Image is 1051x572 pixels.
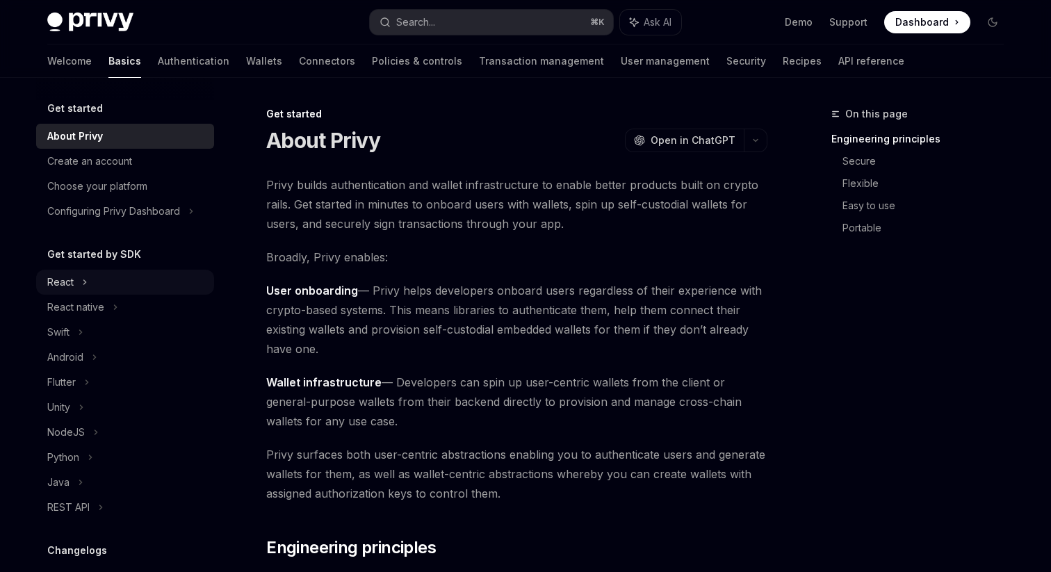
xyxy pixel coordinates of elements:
[838,44,904,78] a: API reference
[842,172,1015,195] a: Flexible
[783,44,822,78] a: Recipes
[47,474,70,491] div: Java
[831,128,1015,150] a: Engineering principles
[266,537,436,559] span: Engineering principles
[47,203,180,220] div: Configuring Privy Dashboard
[47,128,103,145] div: About Privy
[396,14,435,31] div: Search...
[785,15,813,29] a: Demo
[266,128,380,153] h1: About Privy
[47,374,76,391] div: Flutter
[842,195,1015,217] a: Easy to use
[981,11,1004,33] button: Toggle dark mode
[842,150,1015,172] a: Secure
[47,399,70,416] div: Unity
[895,15,949,29] span: Dashboard
[620,10,681,35] button: Ask AI
[829,15,867,29] a: Support
[47,324,70,341] div: Swift
[266,175,767,234] span: Privy builds authentication and wallet infrastructure to enable better products built on crypto r...
[266,445,767,503] span: Privy surfaces both user-centric abstractions enabling you to authenticate users and generate wal...
[47,542,107,559] h5: Changelogs
[47,13,133,32] img: dark logo
[625,129,744,152] button: Open in ChatGPT
[299,44,355,78] a: Connectors
[158,44,229,78] a: Authentication
[621,44,710,78] a: User management
[842,217,1015,239] a: Portable
[845,106,908,122] span: On this page
[108,44,141,78] a: Basics
[47,100,103,117] h5: Get started
[266,107,767,121] div: Get started
[47,178,147,195] div: Choose your platform
[266,284,358,297] strong: User onboarding
[372,44,462,78] a: Policies & controls
[644,15,671,29] span: Ask AI
[726,44,766,78] a: Security
[266,247,767,267] span: Broadly, Privy enables:
[47,153,132,170] div: Create an account
[36,174,214,199] a: Choose your platform
[266,375,382,389] strong: Wallet infrastructure
[47,274,74,291] div: React
[370,10,613,35] button: Search...⌘K
[47,44,92,78] a: Welcome
[47,449,79,466] div: Python
[479,44,604,78] a: Transaction management
[36,149,214,174] a: Create an account
[47,349,83,366] div: Android
[36,124,214,149] a: About Privy
[47,499,90,516] div: REST API
[47,299,104,316] div: React native
[266,281,767,359] span: — Privy helps developers onboard users regardless of their experience with crypto-based systems. ...
[47,424,85,441] div: NodeJS
[246,44,282,78] a: Wallets
[884,11,970,33] a: Dashboard
[47,246,141,263] h5: Get started by SDK
[266,373,767,431] span: — Developers can spin up user-centric wallets from the client or general-purpose wallets from the...
[590,17,605,28] span: ⌘ K
[651,133,735,147] span: Open in ChatGPT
